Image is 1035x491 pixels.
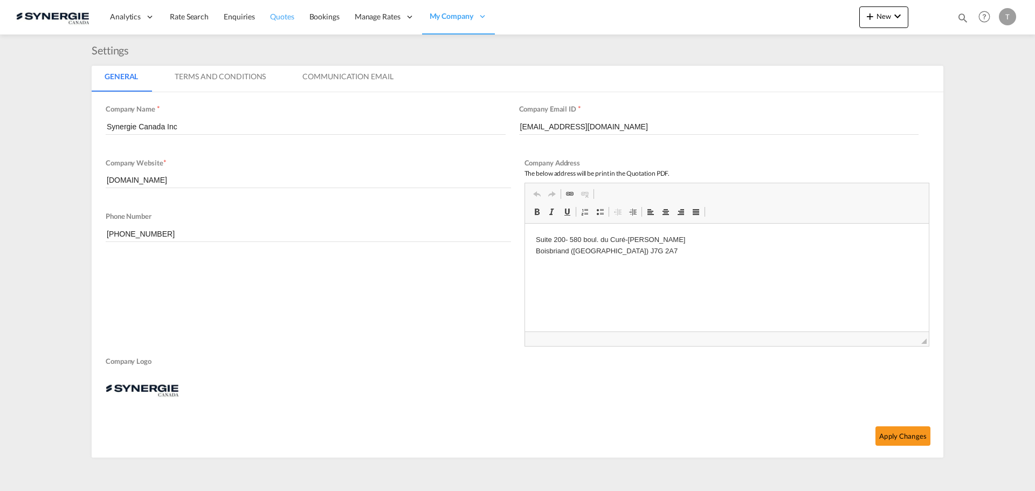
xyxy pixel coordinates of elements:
a: Align Left [643,205,658,219]
input: Enter Company name [106,119,506,135]
md-tab-item: Communication Email [289,66,406,92]
span: Resize [921,338,927,344]
a: Insert/Remove Bulleted List [592,205,608,219]
md-tab-item: General [92,66,151,92]
button: Apply Changes [875,426,930,446]
a: Insert/Remove Numbered List [577,205,592,219]
span: Company Website [106,158,163,167]
span: Help [975,8,993,26]
span: Company Name [106,105,155,113]
span: Manage Rates [355,11,401,22]
input: Phone Number [106,226,511,242]
div: icon-magnify [957,12,969,28]
span: Company Logo [106,356,924,369]
div: T [999,8,1016,25]
span: Company Email ID [519,105,576,113]
span: Rate Search [170,12,209,21]
a: Unlink [577,187,592,201]
span: Bookings [309,12,340,21]
span: The below address will be print in the Quotation PDF. [525,169,670,177]
md-tab-item: Terms And Conditions [162,66,279,92]
div: Help [975,8,999,27]
a: Undo (Ctrl+Z) [529,187,544,201]
div: Settings [92,43,134,58]
md-icon: icon-chevron-down [891,10,904,23]
input: Enter Company Website [106,172,511,188]
span: Quotes [270,12,294,21]
span: Enquiries [224,12,255,21]
md-pagination-wrapper: Use the left and right arrow keys to navigate between tabs [92,66,417,92]
a: Underline (Ctrl+U) [560,205,575,219]
a: Italic (Ctrl+I) [544,205,560,219]
a: Decrease Indent [610,205,625,219]
span: Analytics [110,11,141,22]
a: Link (Ctrl+K) [562,187,577,201]
a: Bold (Ctrl+B) [529,205,544,219]
a: Centre [658,205,673,219]
md-icon: icon-plus 400-fg [864,10,877,23]
button: icon-plus 400-fgNewicon-chevron-down [859,6,908,28]
input: Enter Email ID [519,119,919,135]
a: Redo (Ctrl+Y) [544,187,560,201]
iframe: Editor, editor2 [525,224,929,331]
span: Company Address [525,158,581,167]
a: Align Right [673,205,688,219]
md-icon: icon-magnify [957,12,969,24]
span: New [864,12,904,20]
span: Phone Number [106,212,151,220]
a: Justify [688,205,703,219]
img: 1f56c880d42311ef80fc7dca854c8e59.png [16,5,89,29]
a: Increase Indent [625,205,640,219]
span: My Company [430,11,473,22]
